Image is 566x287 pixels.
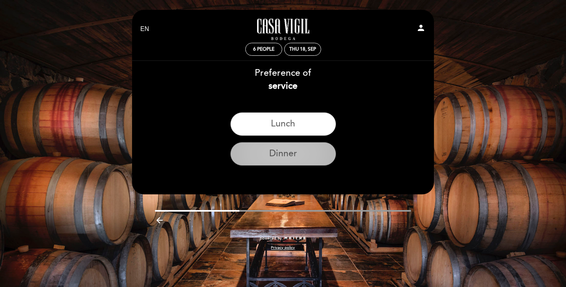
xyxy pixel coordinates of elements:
img: MEITRE [284,236,306,240]
i: person [416,23,426,33]
span: 6 people [253,46,274,52]
span: powered by [260,236,282,241]
a: Casa Vigil - Restaurante [234,18,332,40]
a: Privacy policy [271,245,295,250]
button: Lunch [230,112,336,136]
a: powered by [260,236,306,241]
button: Dinner [230,142,336,166]
i: arrow_backward [155,216,164,225]
div: Preference of [132,67,434,93]
b: service [268,80,298,91]
div: Thu 18, Sep [289,46,316,52]
button: person [416,23,426,35]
